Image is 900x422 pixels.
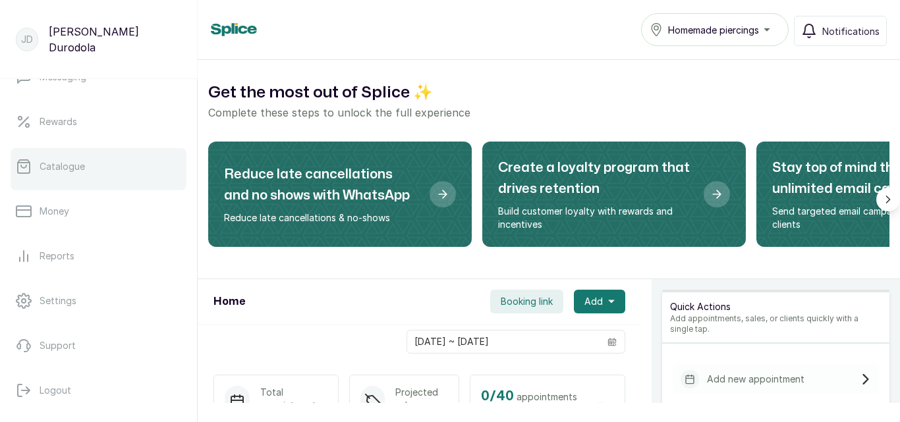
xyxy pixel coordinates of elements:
a: Support [11,327,186,364]
p: JD [21,33,33,46]
p: Catalogue [40,160,85,173]
span: Notifications [822,24,880,38]
h2: Get the most out of Splice ✨ [208,81,889,105]
span: Booking link [501,295,553,308]
p: Total appointments [260,386,327,412]
h2: 0 / 40 [481,386,514,407]
p: Rewards [40,115,77,128]
p: Build customer loyalty with rewards and incentives [498,205,693,231]
input: Select date [407,330,600,353]
button: Logout [11,372,186,409]
div: Create a loyalty program that drives retention [482,142,746,247]
svg: calendar [607,337,617,346]
span: Add [584,295,603,308]
a: Reports [11,238,186,275]
p: Quick Actions [670,300,882,313]
button: Add [574,290,625,313]
p: Reduce late cancellations & no-shows [224,211,419,224]
h1: Home [213,294,245,309]
p: Settings [40,294,76,307]
a: Settings [11,282,186,319]
p: Support [40,339,76,352]
span: Homemade piercings [668,23,759,37]
p: Add new appointment [707,373,804,386]
div: Reduce late cancellations and no shows with WhatsApp [208,142,472,247]
p: Complete these steps to unlock the full experience [208,105,889,120]
p: Reports [40,250,74,263]
p: Add appointments, sales, or clients quickly with a single tap. [670,313,882,334]
span: appointments left [517,390,577,417]
h2: Create a loyalty program that drives retention [498,157,693,199]
p: Money [40,205,69,218]
h2: Reduce late cancellations and no shows with WhatsApp [224,164,419,206]
p: Projected sales [395,386,448,412]
a: Catalogue [11,148,186,185]
button: Notifications [794,16,887,46]
p: [PERSON_NAME] Durodola [49,24,181,55]
a: Money [11,193,186,230]
button: Homemade piercings [641,13,789,46]
p: Logout [40,384,71,397]
a: Rewards [11,103,186,140]
button: Booking link [490,290,563,313]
